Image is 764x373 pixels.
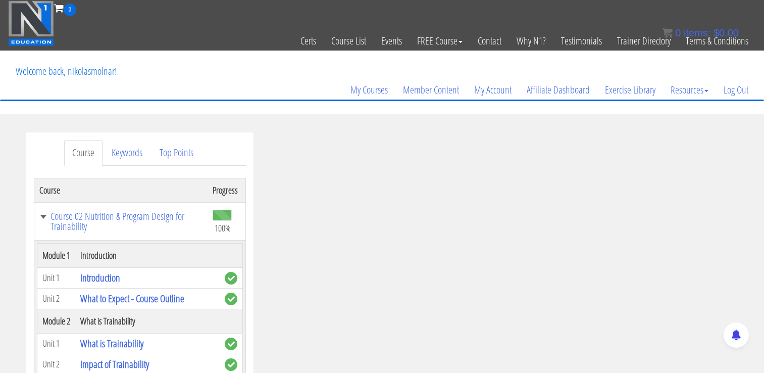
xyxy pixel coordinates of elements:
a: 0 [54,1,76,15]
span: complete [225,358,237,371]
a: Terms & Conditions [678,16,756,66]
a: What to Expect - Course Outline [80,292,184,305]
th: What is Trainability [75,309,220,333]
a: Contact [470,16,509,66]
a: Certs [293,16,324,66]
a: Course [64,140,103,166]
a: Course 02 Nutrition & Program Design for Trainability [39,211,202,231]
a: 0 items: $0.00 [663,27,739,38]
a: Course List [324,16,374,66]
span: complete [225,338,237,350]
th: Module 1 [37,243,75,267]
a: Introduction [80,271,120,285]
a: Trainer Directory [609,16,678,66]
a: Exercise Library [597,66,663,114]
th: Module 2 [37,309,75,333]
a: Impact of Trainability [80,357,149,371]
td: Unit 1 [37,333,75,354]
span: 0 [64,4,76,16]
a: Log Out [716,66,756,114]
span: complete [225,272,237,285]
td: Unit 1 [37,267,75,288]
span: items: [684,27,710,38]
a: What is Trainability [80,337,143,350]
a: FREE Course [410,16,470,66]
span: $ [714,27,719,38]
a: Events [374,16,410,66]
a: Top Points [151,140,201,166]
a: Resources [663,66,716,114]
span: 100% [215,222,231,234]
td: Unit 2 [37,288,75,309]
a: Affiliate Dashboard [519,66,597,114]
a: My Courses [343,66,395,114]
a: Why N1? [509,16,553,66]
img: icon11.png [663,28,673,38]
a: Testimonials [553,16,609,66]
th: Progress [208,178,245,202]
th: Introduction [75,243,220,267]
a: Member Content [395,66,467,114]
th: Course [34,178,208,202]
p: Welcome back, nikolasmolnar! [8,51,124,91]
a: Keywords [104,140,150,166]
span: 0 [675,27,681,38]
span: complete [225,293,237,305]
bdi: 0.00 [714,27,739,38]
a: My Account [467,66,519,114]
img: n1-education [8,1,54,46]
